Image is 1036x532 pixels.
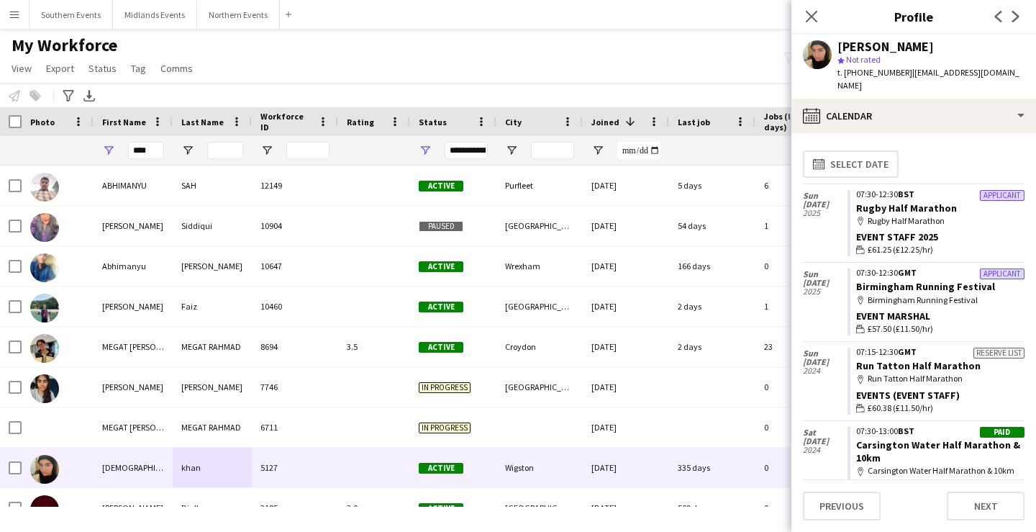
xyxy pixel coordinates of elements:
[868,243,933,256] span: £61.25 (£12.25/hr)
[496,287,583,326] div: [GEOGRAPHIC_DATA]
[856,464,1024,477] div: Carsington Water Half Marathon & 10km
[856,190,1024,199] div: 07:30-12:30
[837,67,912,78] span: t. [PHONE_NUMBER]
[856,230,1024,243] div: Event Staff 2025
[755,206,849,245] div: 1
[88,62,117,75] span: Status
[669,206,755,245] div: 54 days
[40,59,80,78] a: Export
[791,7,1036,26] h3: Profile
[173,407,252,447] div: MEGAT RAHMAD
[868,323,933,335] span: £57.50 (£11.50/hr)
[755,166,849,205] div: 6
[419,503,463,514] span: Active
[94,448,173,487] div: [DEMOGRAPHIC_DATA]
[252,407,338,447] div: 6711
[252,206,338,245] div: 10904
[755,246,849,286] div: 0
[29,1,113,29] button: Southern Events
[155,59,199,78] a: Comms
[980,427,1024,438] div: Paid
[803,437,848,446] span: [DATE]
[856,269,1024,277] div: 07:30-12:30
[46,62,74,75] span: Export
[173,488,252,528] div: Diallo
[94,166,173,205] div: ABHIMANYU
[419,302,463,312] span: Active
[173,206,252,245] div: Siddiqui
[30,294,59,323] img: Muhamad Aiman Faiz
[94,488,173,528] div: [PERSON_NAME]
[583,488,669,528] div: [DATE]
[755,367,849,407] div: 0
[207,142,243,159] input: Last Name Filter Input
[591,117,619,127] span: Joined
[669,488,755,528] div: 509 days
[181,144,194,157] button: Open Filter Menu
[980,190,1024,201] div: Applicant
[94,287,173,326] div: [PERSON_NAME]
[12,35,117,56] span: My Workforce
[12,62,32,75] span: View
[856,427,1024,436] div: 07:30-13:00
[173,287,252,326] div: Faiz
[583,367,669,407] div: [DATE]
[173,448,252,487] div: khan
[286,142,330,159] input: Workforce ID Filter Input
[60,87,77,104] app-action-btn: Advanced filters
[803,349,848,358] span: Sun
[419,423,471,433] span: In progress
[678,117,710,127] span: Last job
[856,359,981,372] a: Run Tatton Half Marathon
[803,209,848,217] span: 2025
[973,348,1024,359] div: Reserve list
[252,448,338,487] div: 5127
[173,367,252,407] div: [PERSON_NAME]
[755,407,849,447] div: 0
[113,1,197,29] button: Midlands Events
[856,280,995,293] a: Birmingham Running Festival
[856,294,1024,307] div: Birmingham Running Festival
[669,166,755,205] div: 5 days
[803,200,848,209] span: [DATE]
[898,425,914,436] span: BST
[252,166,338,205] div: 12149
[94,327,173,366] div: MEGAT [PERSON_NAME]
[856,389,1024,402] div: Events (Event Staff)
[252,246,338,286] div: 10647
[898,189,914,199] span: BST
[898,346,917,357] span: GMT
[347,117,374,127] span: Rating
[30,253,59,282] img: Abhimanyu Katyal
[856,438,1020,464] a: Carsington Water Half Marathon & 10km
[419,181,463,191] span: Active
[837,40,934,53] div: [PERSON_NAME]
[94,407,173,447] div: MEGAT [PERSON_NAME]
[419,342,463,353] span: Active
[583,166,669,205] div: [DATE]
[764,111,823,132] span: Jobs (last 90 days)
[496,206,583,245] div: [GEOGRAPHIC_DATA]
[803,287,848,296] span: 2025
[856,372,1024,385] div: Run Tatton Half Marathon
[160,62,193,75] span: Comms
[94,246,173,286] div: Abhimanyu
[583,287,669,326] div: [DATE]
[419,463,463,474] span: Active
[260,111,312,132] span: Workforce ID
[591,144,604,157] button: Open Filter Menu
[30,334,59,363] img: MEGAT AMMAR SULEIMAN MEGAT RAHMAD
[583,448,669,487] div: [DATE]
[898,267,917,278] span: GMT
[755,488,849,528] div: 0
[30,455,59,484] img: iman khan
[252,287,338,326] div: 10460
[531,142,574,159] input: City Filter Input
[803,150,899,178] button: Select date
[81,87,98,104] app-action-btn: Export XLSX
[173,327,252,366] div: MEGAT RAHMAD
[947,492,1024,520] button: Next
[173,166,252,205] div: SAH
[791,99,1036,133] div: Calendar
[583,407,669,447] div: [DATE]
